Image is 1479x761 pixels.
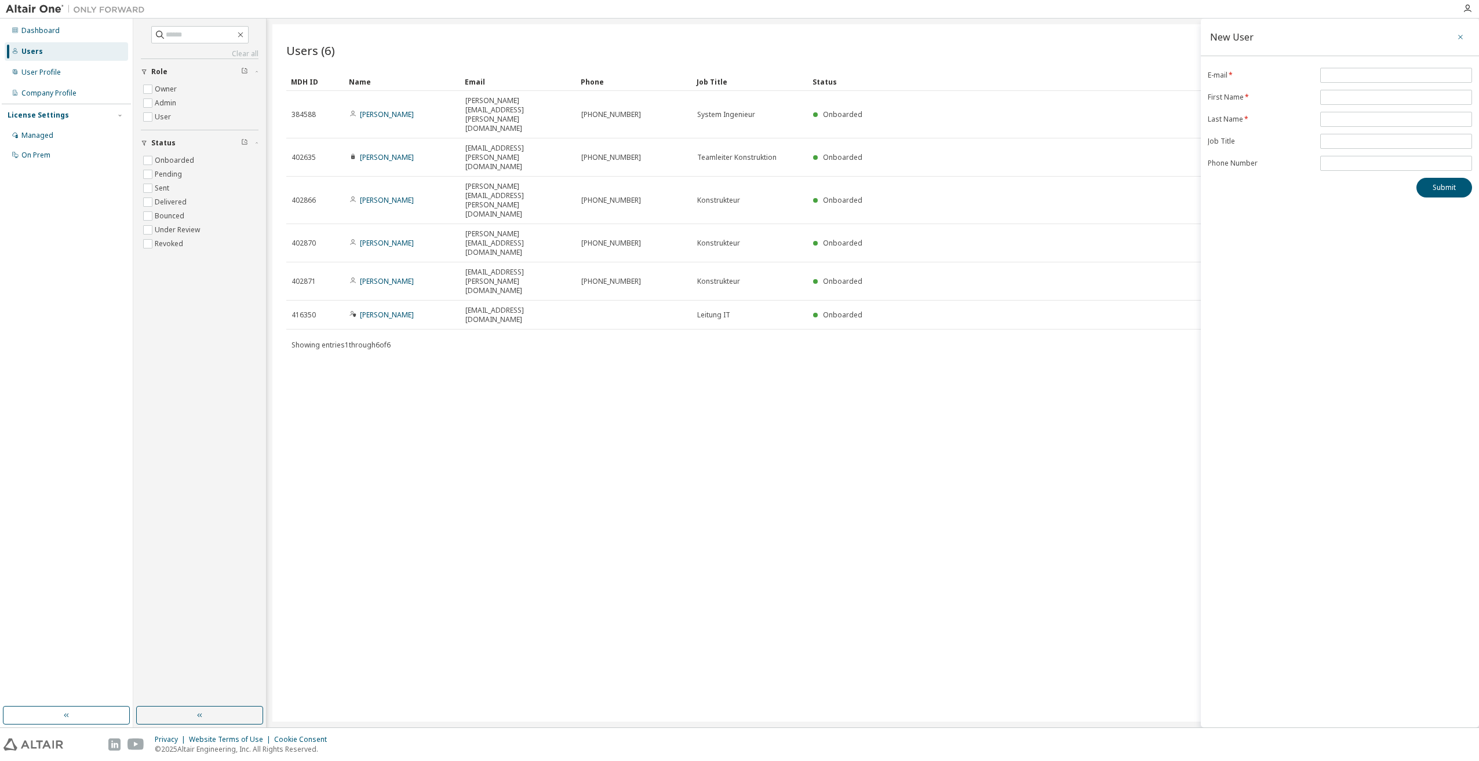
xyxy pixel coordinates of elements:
[21,151,50,160] div: On Prem
[8,111,69,120] div: License Settings
[697,110,755,119] span: System Ingenieur
[465,182,571,219] span: [PERSON_NAME][EMAIL_ADDRESS][PERSON_NAME][DOMAIN_NAME]
[823,238,862,248] span: Onboarded
[360,109,414,119] a: [PERSON_NAME]
[21,131,53,140] div: Managed
[697,72,803,91] div: Job Title
[241,138,248,148] span: Clear filter
[465,72,571,91] div: Email
[1210,32,1254,42] div: New User
[823,109,862,119] span: Onboarded
[155,181,172,195] label: Sent
[465,144,571,171] span: [EMAIL_ADDRESS][PERSON_NAME][DOMAIN_NAME]
[155,195,189,209] label: Delivered
[1208,71,1313,80] label: E-mail
[360,238,414,248] a: [PERSON_NAME]
[128,738,144,751] img: youtube.svg
[155,110,173,124] label: User
[1208,115,1313,124] label: Last Name
[823,310,862,320] span: Onboarded
[292,277,316,286] span: 402871
[349,72,456,91] div: Name
[141,130,258,156] button: Status
[141,49,258,58] a: Clear all
[155,153,196,167] label: Onboarded
[1208,159,1313,168] label: Phone Number
[21,68,61,77] div: User Profile
[697,239,740,248] span: Konstrukteur
[697,310,730,320] span: Leitung IT
[21,26,60,35] div: Dashboard
[155,209,187,223] label: Bounced
[697,277,740,286] span: Konstrukteur
[292,110,316,119] span: 384588
[581,110,641,119] span: [PHONE_NUMBER]
[108,738,121,751] img: linkedin.svg
[1208,137,1313,146] label: Job Title
[155,82,179,96] label: Owner
[151,138,176,148] span: Status
[813,72,1399,91] div: Status
[292,239,316,248] span: 402870
[465,96,571,133] span: [PERSON_NAME][EMAIL_ADDRESS][PERSON_NAME][DOMAIN_NAME]
[292,153,316,162] span: 402635
[1208,93,1313,102] label: First Name
[155,237,185,251] label: Revoked
[360,152,414,162] a: [PERSON_NAME]
[3,738,63,751] img: altair_logo.svg
[697,153,777,162] span: Teamleiter Konstruktion
[581,196,641,205] span: [PHONE_NUMBER]
[21,47,43,56] div: Users
[581,153,641,162] span: [PHONE_NUMBER]
[155,223,202,237] label: Under Review
[286,42,335,58] span: Users (6)
[360,195,414,205] a: [PERSON_NAME]
[292,196,316,205] span: 402866
[360,310,414,320] a: [PERSON_NAME]
[21,89,76,98] div: Company Profile
[292,310,316,320] span: 416350
[141,59,258,85] button: Role
[241,67,248,76] span: Clear filter
[151,67,167,76] span: Role
[360,276,414,286] a: [PERSON_NAME]
[155,744,334,754] p: © 2025 Altair Engineering, Inc. All Rights Reserved.
[274,735,334,744] div: Cookie Consent
[6,3,151,15] img: Altair One
[155,167,184,181] label: Pending
[697,196,740,205] span: Konstrukteur
[581,277,641,286] span: [PHONE_NUMBER]
[465,268,571,295] span: [EMAIL_ADDRESS][PERSON_NAME][DOMAIN_NAME]
[823,152,862,162] span: Onboarded
[1416,178,1472,197] button: Submit
[823,195,862,205] span: Onboarded
[465,229,571,257] span: [PERSON_NAME][EMAIL_ADDRESS][DOMAIN_NAME]
[291,72,340,91] div: MDH ID
[581,239,641,248] span: [PHONE_NUMBER]
[823,276,862,286] span: Onboarded
[581,72,687,91] div: Phone
[189,735,274,744] div: Website Terms of Use
[292,340,391,350] span: Showing entries 1 through 6 of 6
[465,306,571,324] span: [EMAIL_ADDRESS][DOMAIN_NAME]
[155,735,189,744] div: Privacy
[155,96,178,110] label: Admin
